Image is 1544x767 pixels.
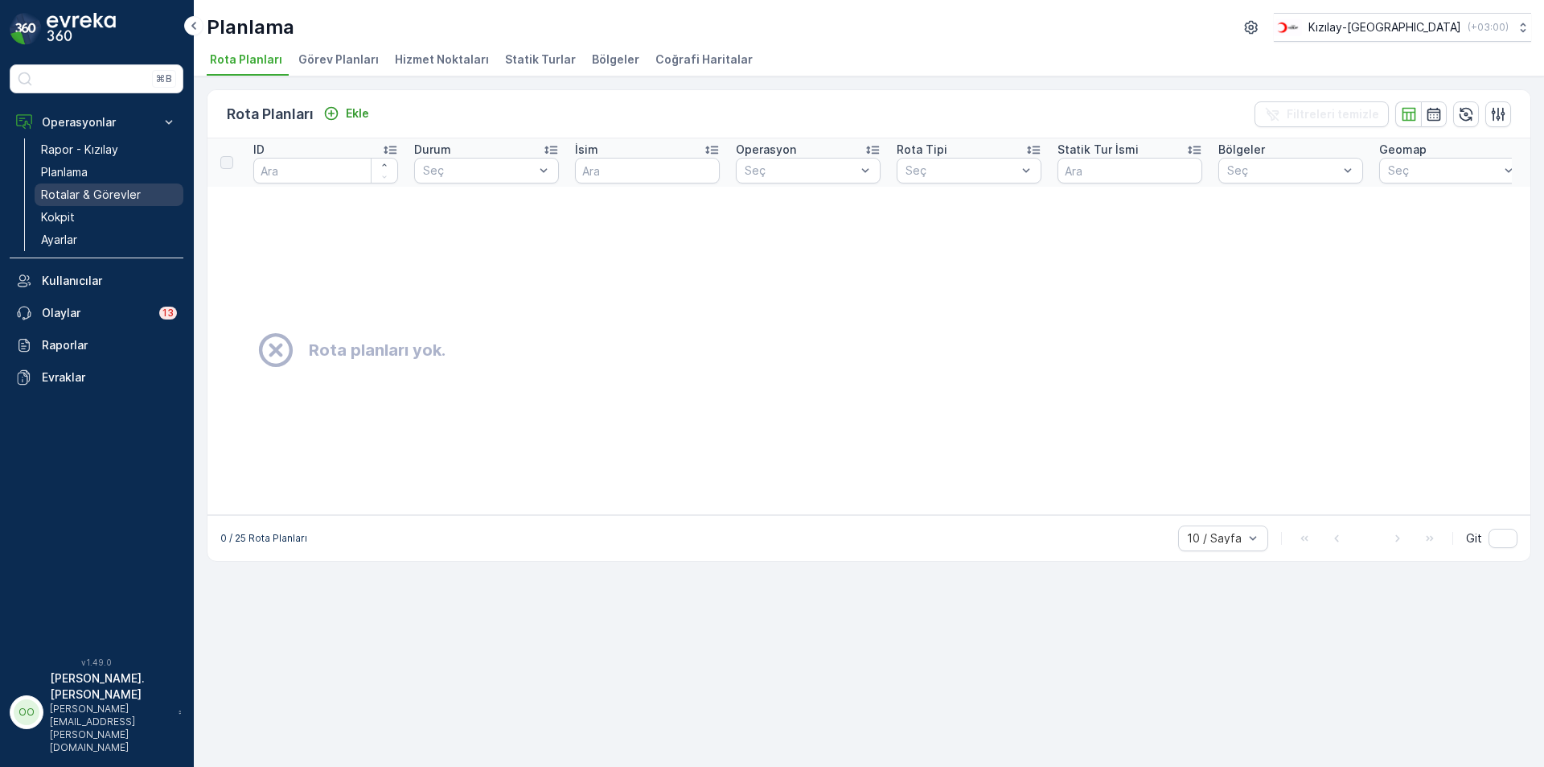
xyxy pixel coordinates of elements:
p: ( +03:00 ) [1468,21,1509,34]
div: OO [14,699,39,725]
img: logo [10,13,42,45]
p: [PERSON_NAME].[PERSON_NAME] [50,670,170,703]
input: Ara [253,158,398,184]
p: Rota Planları [227,103,314,126]
a: Olaylar13 [10,297,183,329]
p: Seç [1227,163,1338,179]
button: Filtreleri temizle [1254,101,1389,127]
button: Kızılay-[GEOGRAPHIC_DATA](+03:00) [1274,13,1531,42]
span: Git [1466,530,1482,546]
p: Rapor - Kızılay [41,142,118,158]
span: v 1.49.0 [10,658,183,667]
p: Planlama [41,164,88,180]
p: İsim [575,142,598,158]
p: Planlama [207,14,294,40]
a: Ayarlar [35,229,183,251]
p: Kokpit [41,209,75,225]
span: Rota Planları [210,52,282,68]
a: Rotalar & Görevler [35,184,183,206]
p: Evraklar [42,369,177,386]
p: Filtreleri temizle [1287,106,1379,122]
p: Operasyon [736,142,796,158]
span: Hizmet Noktaları [395,52,489,68]
p: ID [253,142,265,158]
p: ⌘B [156,72,172,85]
p: [PERSON_NAME][EMAIL_ADDRESS][PERSON_NAME][DOMAIN_NAME] [50,703,170,754]
a: Raporlar [10,329,183,361]
button: Operasyonlar [10,106,183,138]
p: 13 [162,307,174,320]
h2: Rota planları yok. [309,338,446,362]
p: Operasyonlar [42,114,151,130]
p: Seç [745,163,856,179]
p: Olaylar [42,305,150,321]
a: Evraklar [10,361,183,394]
span: Statik Turlar [505,52,576,68]
input: Ara [1057,158,1202,184]
p: Seç [1388,163,1499,179]
span: Bölgeler [592,52,639,68]
a: Kokpit [35,206,183,229]
p: Bölgeler [1218,142,1265,158]
p: Ekle [346,105,369,122]
img: k%C4%B1z%C4%B1lay.png [1274,19,1302,36]
p: Kızılay-[GEOGRAPHIC_DATA] [1308,19,1461,35]
p: Seç [423,163,534,179]
a: Planlama [35,161,183,184]
button: OO[PERSON_NAME].[PERSON_NAME][PERSON_NAME][EMAIL_ADDRESS][PERSON_NAME][DOMAIN_NAME] [10,670,183,754]
input: Ara [575,158,720,184]
p: Ayarlar [41,232,77,248]
p: Raporlar [42,337,177,353]
button: Ekle [317,104,376,123]
img: logo_dark-DEwI_e13.png [47,13,116,45]
p: 0 / 25 Rota Planları [220,532,307,545]
span: Görev Planları [298,52,379,68]
p: Kullanıcılar [42,273,177,289]
p: Rota Tipi [897,142,947,158]
a: Kullanıcılar [10,265,183,297]
span: Coğrafi Haritalar [655,52,753,68]
p: Statik Tur İsmi [1057,142,1139,158]
p: Rotalar & Görevler [41,187,141,203]
p: Seç [905,163,1016,179]
p: Durum [414,142,451,158]
p: Geomap [1379,142,1427,158]
a: Rapor - Kızılay [35,138,183,161]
